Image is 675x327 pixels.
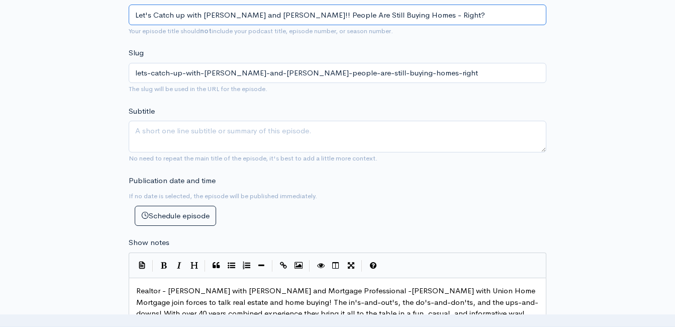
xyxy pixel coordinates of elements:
[129,175,216,187] label: Publication date and time
[328,258,343,273] button: Toggle Side by Side
[276,258,291,273] button: Create Link
[343,258,358,273] button: Toggle Fullscreen
[129,85,267,93] small: The slug will be used in the URL for the episode.
[129,106,155,117] label: Subtitle
[239,258,254,273] button: Numbered List
[135,206,216,226] button: Schedule episode
[134,258,149,273] button: Insert Show Notes Template
[205,260,206,272] i: |
[254,258,269,273] button: Insert Horizontal Line
[129,237,169,249] label: Show notes
[129,154,377,162] small: No need to repeat the main title of the episode, it's best to add a little more context.
[129,5,546,25] input: What is the episode's title?
[129,192,317,200] small: If no date is selected, the episode will be published immediately.
[152,260,153,272] i: |
[291,258,306,273] button: Insert Image
[361,260,362,272] i: |
[129,27,393,35] small: Your episode title should include your podcast title, episode number, or season number.
[186,258,202,273] button: Heading
[171,258,186,273] button: Italic
[224,258,239,273] button: Generic List
[200,27,212,35] strong: not
[156,258,171,273] button: Bold
[129,47,144,59] label: Slug
[136,286,538,318] span: Realtor - [PERSON_NAME] with [PERSON_NAME] and Mortgage Professional -[PERSON_NAME] with Union Ho...
[313,258,328,273] button: Toggle Preview
[129,63,546,84] input: title-of-episode
[209,258,224,273] button: Quote
[272,260,273,272] i: |
[309,260,310,272] i: |
[365,258,380,273] button: Markdown Guide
